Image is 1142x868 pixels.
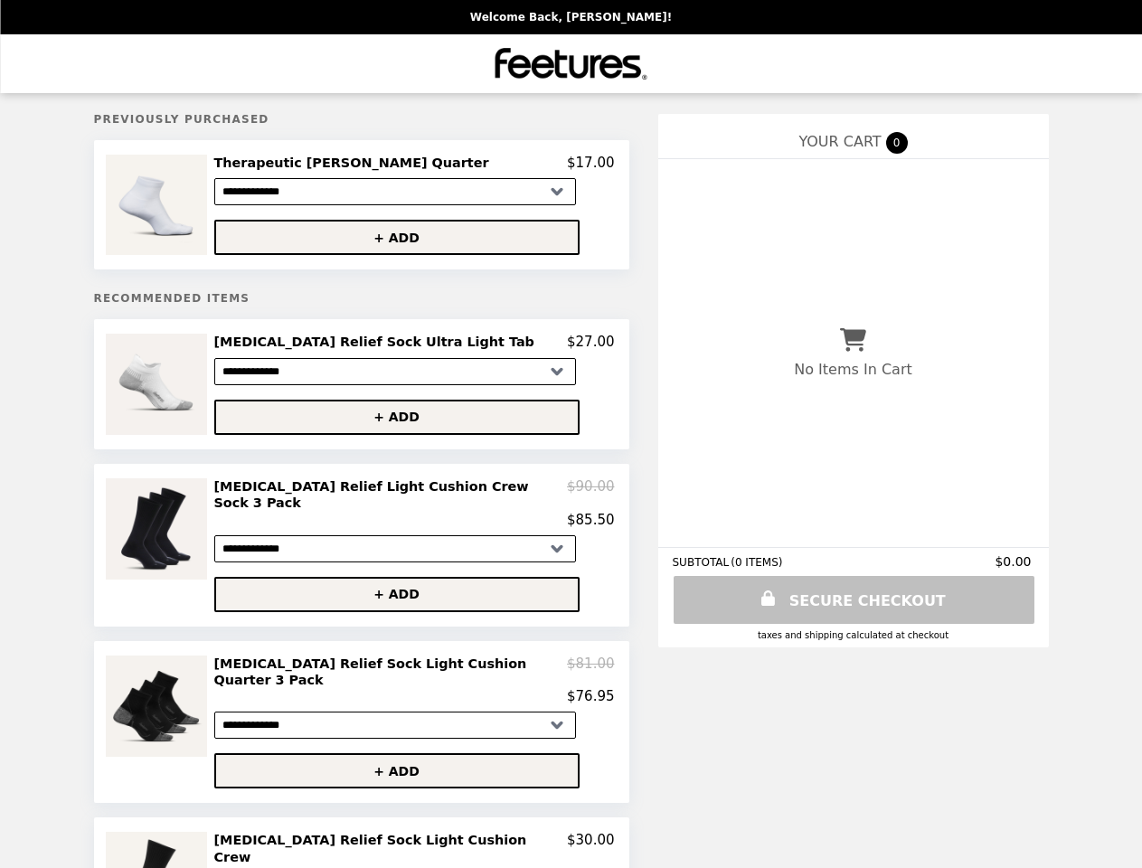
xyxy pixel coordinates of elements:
button: + ADD [214,753,580,788]
h2: [MEDICAL_DATA] Relief Light Cushion Crew Sock 3 Pack [214,478,568,512]
img: Plantar Fasciitis Relief Sock Light Cushion Quarter 3 Pack [106,656,212,757]
h2: [MEDICAL_DATA] Relief Sock Ultra Light Tab [214,334,542,350]
p: $27.00 [567,334,615,350]
p: $76.95 [567,688,615,704]
select: Select a product variant [214,358,576,385]
span: $0.00 [995,554,1033,569]
p: $81.00 [567,656,615,689]
select: Select a product variant [214,178,576,205]
p: Welcome Back, [PERSON_NAME]! [470,11,672,24]
span: 0 [886,132,908,154]
button: + ADD [214,577,580,612]
select: Select a product variant [214,535,576,562]
img: Brand Logo [495,45,647,82]
p: $90.00 [567,478,615,512]
h5: Previously Purchased [94,113,629,126]
h5: Recommended Items [94,292,629,305]
img: Plantar Fasciitis Relief Sock Ultra Light Tab [106,334,211,434]
div: Taxes and Shipping calculated at checkout [673,630,1034,640]
h2: Therapeutic [PERSON_NAME] Quarter [214,155,496,171]
span: ( 0 ITEMS ) [731,556,782,569]
h2: [MEDICAL_DATA] Relief Sock Light Cushion Crew [214,832,568,865]
button: + ADD [214,220,580,255]
h2: [MEDICAL_DATA] Relief Sock Light Cushion Quarter 3 Pack [214,656,568,689]
p: $85.50 [567,512,615,528]
span: SUBTOTAL [673,556,731,569]
img: Therapeutic Max Cushion Quarter [106,155,211,255]
img: Plantar Fasciitis Relief Light Cushion Crew Sock 3 Pack [106,478,212,580]
p: No Items In Cart [794,361,911,378]
button: + ADD [214,400,580,435]
span: YOUR CART [798,133,881,150]
select: Select a product variant [214,712,576,739]
p: $30.00 [567,832,615,865]
p: $17.00 [567,155,615,171]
